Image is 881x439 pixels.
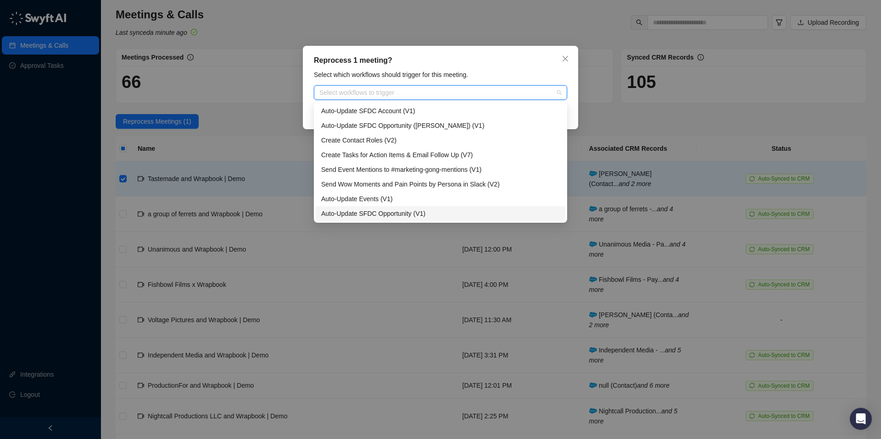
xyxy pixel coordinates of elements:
div: Send Event Mentions to #marketing-gong-mentions (V1) [321,165,560,175]
div: Reprocess 1 meeting? [314,55,567,66]
div: Open Intercom Messenger [850,408,872,430]
div: Auto-Update SFDC Opportunity (Ryan Basco) (V1) [316,118,565,133]
div: Create Tasks for Action Items & Email Follow Up (V7) [321,150,560,160]
div: Create Tasks for Action Items & Email Follow Up (V7) [316,148,565,162]
button: Close [558,51,573,66]
div: Send Event Mentions to #marketing-gong-mentions (V1) [316,162,565,177]
div: Auto-Update SFDC Opportunity (V1) [316,206,565,221]
div: Send Wow Moments and Pain Points by Persona in Slack (V2) [321,179,560,189]
span: close [562,55,569,62]
div: Auto-Update SFDC Account (V1) [316,104,565,118]
div: Select which workflows should trigger for this meeting. [311,70,570,80]
div: Auto-Update SFDC Account (V1) [321,106,560,116]
div: Create Contact Roles (V2) [321,135,560,145]
div: Create Contact Roles (V2) [316,133,565,148]
div: Auto-Update SFDC Opportunity (V1) [321,209,560,219]
div: Auto-Update Events (V1) [321,194,560,204]
div: Send Wow Moments and Pain Points by Persona in Slack (V2) [316,177,565,192]
div: Auto-Update SFDC Opportunity ([PERSON_NAME]) (V1) [321,121,560,131]
div: Auto-Update Events (V1) [316,192,565,206]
